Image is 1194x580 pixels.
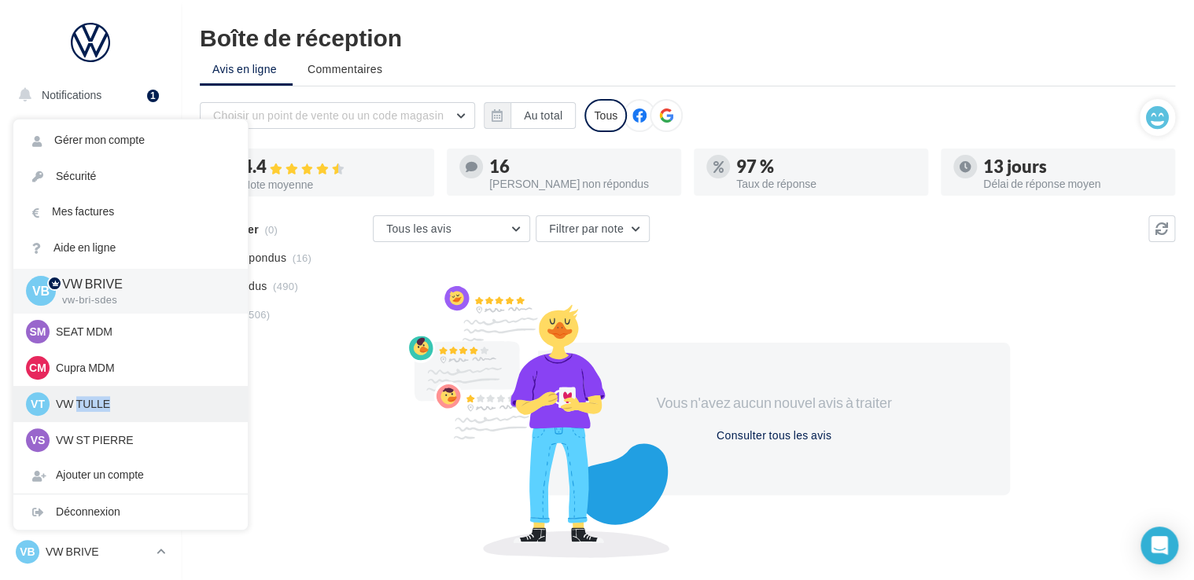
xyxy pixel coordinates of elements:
span: CM [29,360,46,376]
span: Choisir un point de vente ou un code magasin [213,108,444,122]
span: Notifications [42,88,101,101]
p: VW ST PIERRE [56,432,229,448]
a: ASSETS PERSONNALISABLES [9,392,171,439]
a: Mes factures [13,194,248,229]
button: Choisir un point de vente ou un code magasin [200,102,475,129]
button: Au total [484,102,576,129]
span: Non répondus [215,250,286,266]
button: Filtrer par note [536,215,650,242]
div: Délai de réponse moyen [983,178,1163,189]
a: Médiathèque [9,314,171,347]
div: 1 [147,90,159,102]
a: Gérer mon compte [13,123,248,158]
p: Cupra MDM [56,360,229,376]
p: SEAT MDM [56,324,229,340]
a: Contacts [9,275,171,308]
span: VT [31,396,45,412]
div: Boîte de réception [200,25,1175,49]
div: Ajouter un compte [13,457,248,493]
div: [PERSON_NAME] non répondus [489,178,669,189]
div: Note moyenne [242,179,422,190]
a: VB VW BRIVE [13,537,168,567]
span: (506) [245,308,270,321]
a: Boîte de réception [9,156,171,190]
div: Open Intercom Messenger [1141,527,1178,564]
span: (16) [293,251,311,264]
button: Consulter tous les avis [710,426,838,445]
div: Tous [584,99,627,132]
div: 13 jours [983,158,1163,175]
div: Déconnexion [13,494,248,530]
a: Sécurité [13,159,248,194]
a: Calendrier [9,354,171,387]
div: 4.4 [242,158,422,176]
p: vw-bri-sdes [62,293,223,307]
button: Notifications 1 [9,79,165,112]
div: 97 % [736,158,916,175]
button: Au total [510,102,576,129]
p: VW BRIVE [46,544,150,560]
a: Campagnes [9,237,171,270]
span: VB [32,282,50,300]
span: (490) [273,280,298,292]
span: VB [20,544,35,560]
a: Aide en ligne [13,230,248,266]
a: Opérations [9,118,171,151]
div: Vous n'avez aucun nouvel avis à traiter [639,393,909,413]
p: VW BRIVE [62,275,223,293]
button: Tous les avis [373,215,530,242]
span: Tous les avis [386,222,451,235]
a: Visibilité en ligne [9,197,171,230]
span: Commentaires [308,61,382,77]
span: SM [30,324,46,340]
span: VS [31,432,46,448]
p: VW TULLE [56,396,229,412]
div: 16 [489,158,669,175]
div: Taux de réponse [736,178,916,189]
